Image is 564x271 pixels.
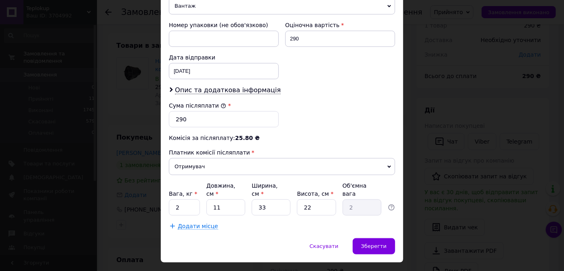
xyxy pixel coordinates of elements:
[178,223,218,230] span: Додати місце
[285,21,395,29] div: Оціночна вартість
[297,191,333,197] label: Висота, см
[252,182,278,197] label: Ширина, см
[169,53,279,61] div: Дата відправки
[235,135,260,141] span: 25.80 ₴
[175,86,281,94] span: Опис та додаткова інформація
[343,182,381,198] div: Об'ємна вага
[169,158,395,175] span: Отримувач
[169,134,395,142] div: Комісія за післяплату:
[206,182,236,197] label: Довжина, см
[361,243,387,249] span: Зберегти
[309,243,338,249] span: Скасувати
[169,149,250,156] span: Платник комісії післяплати
[169,191,197,197] label: Вага, кг
[169,21,279,29] div: Номер упаковки (не обов'язково)
[169,102,226,109] label: Сума післяплати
